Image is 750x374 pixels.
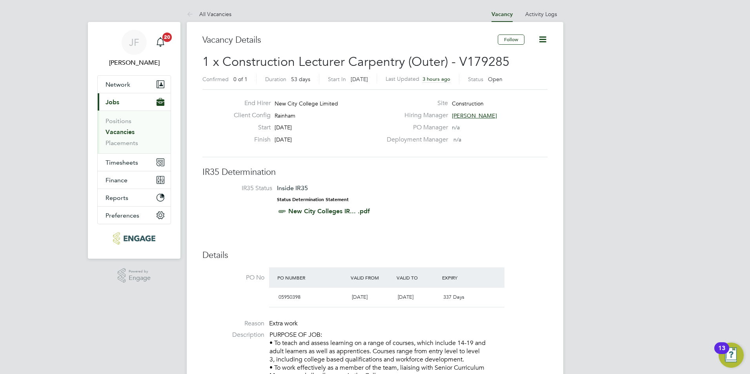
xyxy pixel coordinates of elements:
[468,76,483,83] label: Status
[382,99,448,107] label: Site
[228,123,271,132] label: Start
[97,30,171,67] a: JF[PERSON_NAME]
[279,294,300,300] span: 05950398
[719,343,744,368] button: Open Resource Center, 13 new notifications
[275,112,295,119] span: Rainham
[202,34,498,46] h3: Vacancy Details
[352,294,368,300] span: [DATE]
[269,320,298,327] span: Extra work
[187,11,231,18] a: All Vacancies
[349,271,395,285] div: Valid From
[228,99,271,107] label: End Hirer
[498,34,524,45] button: Follow
[492,11,513,18] a: Vacancy
[202,54,510,69] span: 1 x Construction Lecturer Carpentry (Outer) - V179285
[202,167,548,178] h3: IR35 Determination
[113,232,155,245] img: huntereducation-logo-retina.png
[382,136,448,144] label: Deployment Manager
[106,176,127,184] span: Finance
[106,81,130,88] span: Network
[106,139,138,147] a: Placements
[129,268,151,275] span: Powered by
[452,112,497,119] span: [PERSON_NAME]
[422,76,450,82] span: 3 hours ago
[106,117,131,125] a: Positions
[153,30,168,55] a: 20
[129,275,151,281] span: Engage
[382,123,448,132] label: PO Manager
[265,76,286,83] label: Duration
[202,331,264,339] label: Description
[275,100,338,107] span: New City College Limited
[202,76,229,83] label: Confirmed
[98,171,171,189] button: Finance
[97,232,171,245] a: Go to home page
[443,294,464,300] span: 337 Days
[277,197,349,202] strong: Status Determination Statement
[351,76,368,83] span: [DATE]
[718,348,725,358] div: 13
[106,128,135,136] a: Vacancies
[118,268,151,283] a: Powered byEngage
[202,250,548,261] h3: Details
[98,189,171,206] button: Reports
[233,76,248,83] span: 0 of 1
[98,111,171,153] div: Jobs
[210,184,272,192] label: IR35 Status
[106,212,139,219] span: Preferences
[98,207,171,224] button: Preferences
[202,320,264,328] label: Reason
[488,76,502,83] span: Open
[228,111,271,120] label: Client Config
[202,274,264,282] label: PO No
[398,294,413,300] span: [DATE]
[275,136,292,143] span: [DATE]
[395,271,441,285] div: Valid To
[98,93,171,111] button: Jobs
[106,98,119,106] span: Jobs
[228,136,271,144] label: Finish
[98,154,171,171] button: Timesheets
[291,76,310,83] span: 53 days
[288,207,370,215] a: New City Colleges IR... .pdf
[162,33,172,42] span: 20
[386,75,419,82] label: Last Updated
[452,100,484,107] span: Construction
[129,37,139,47] span: JF
[106,194,128,202] span: Reports
[440,271,486,285] div: Expiry
[97,58,171,67] span: James Farrington
[328,76,346,83] label: Start In
[277,184,308,192] span: Inside IR35
[525,11,557,18] a: Activity Logs
[453,136,461,143] span: n/a
[275,271,349,285] div: PO Number
[98,76,171,93] button: Network
[106,159,138,166] span: Timesheets
[382,111,448,120] label: Hiring Manager
[452,124,460,131] span: n/a
[275,124,292,131] span: [DATE]
[88,22,180,259] nav: Main navigation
